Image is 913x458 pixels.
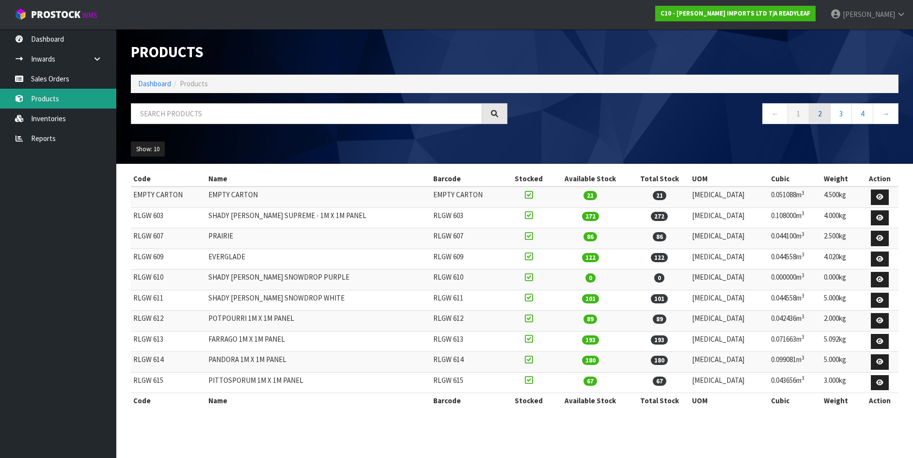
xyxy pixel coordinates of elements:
span: 193 [582,335,599,345]
span: 86 [653,232,666,241]
th: Code [131,393,206,409]
td: RLGW 607 [431,228,506,249]
span: 101 [651,294,668,303]
td: RLGW 614 [431,352,506,373]
td: [MEDICAL_DATA] [690,269,769,290]
th: Total Stock [629,393,689,409]
sup: 3 [802,231,804,237]
td: RLGW 610 [431,269,506,290]
td: POTPOURRI 1M X 1M PANEL [206,311,431,332]
img: cube-alt.png [15,8,27,20]
a: → [873,103,898,124]
span: 21 [653,191,666,200]
td: RLGW 609 [131,249,206,269]
sup: 3 [802,251,804,258]
small: WMS [82,11,97,20]
th: UOM [690,171,769,187]
td: RLGW 613 [431,331,506,352]
th: Stocked [506,393,551,409]
td: SHADY [PERSON_NAME] SUPREME - 1M X 1M PANEL [206,207,431,228]
span: 180 [651,356,668,365]
strong: C10 - [PERSON_NAME] IMPORTS LTD T/A READYLEAF [661,9,810,17]
td: SHADY [PERSON_NAME] SNOWDROP PURPLE [206,269,431,290]
td: [MEDICAL_DATA] [690,372,769,393]
td: FARRAGO 1M X 1M PANEL [206,331,431,352]
span: 86 [583,232,597,241]
td: RLGW 607 [131,228,206,249]
td: [MEDICAL_DATA] [690,311,769,332]
td: EVERGLADE [206,249,431,269]
span: ProStock [31,8,80,21]
td: 0.000kg [821,269,862,290]
span: 193 [651,335,668,345]
td: 0.099081m [769,352,821,373]
sup: 3 [802,210,804,217]
input: Search products [131,103,482,124]
nav: Page navigation [522,103,898,127]
th: Weight [821,171,862,187]
a: 4 [851,103,873,124]
td: [MEDICAL_DATA] [690,249,769,269]
th: Cubic [769,171,821,187]
th: Barcode [431,393,506,409]
th: Available Stock [551,171,629,187]
sup: 3 [802,190,804,196]
td: RLGW 612 [431,311,506,332]
td: 0.071663m [769,331,821,352]
sup: 3 [802,354,804,361]
sup: 3 [802,292,804,299]
th: Barcode [431,171,506,187]
span: 272 [582,212,599,221]
a: 3 [830,103,852,124]
td: PITTOSPORUM 1M X 1M PANEL [206,372,431,393]
td: 3.000kg [821,372,862,393]
th: Cubic [769,393,821,409]
sup: 3 [802,375,804,381]
button: Show: 10 [131,142,165,157]
td: 5.092kg [821,331,862,352]
span: 0 [654,273,664,283]
td: 0.108000m [769,207,821,228]
a: Dashboard [138,79,171,88]
td: 4.020kg [821,249,862,269]
a: 1 [787,103,809,124]
h1: Products [131,44,507,60]
th: Stocked [506,171,551,187]
th: Code [131,171,206,187]
th: Available Stock [551,393,629,409]
td: 0.042436m [769,311,821,332]
span: 67 [583,377,597,386]
td: RLGW 610 [131,269,206,290]
td: RLGW 615 [131,372,206,393]
span: 21 [583,191,597,200]
th: Name [206,171,431,187]
td: PANDORA 1M X 1M PANEL [206,352,431,373]
span: 272 [651,212,668,221]
td: RLGW 614 [131,352,206,373]
td: 0.000000m [769,269,821,290]
td: RLGW 611 [431,290,506,311]
span: 122 [582,253,599,262]
sup: 3 [802,313,804,320]
td: [MEDICAL_DATA] [690,331,769,352]
td: RLGW 603 [131,207,206,228]
sup: 3 [802,333,804,340]
span: 0 [585,273,596,283]
span: 89 [653,315,666,324]
th: Total Stock [629,171,689,187]
th: Weight [821,393,862,409]
td: 0.044558m [769,290,821,311]
td: [MEDICAL_DATA] [690,352,769,373]
td: EMPTY CARTON [131,187,206,207]
td: 4.000kg [821,207,862,228]
th: Action [862,393,898,409]
td: PRAIRIE [206,228,431,249]
td: [MEDICAL_DATA] [690,228,769,249]
td: 0.044558m [769,249,821,269]
span: [PERSON_NAME] [843,10,895,19]
th: Name [206,393,431,409]
td: EMPTY CARTON [431,187,506,207]
span: 180 [582,356,599,365]
td: 0.044100m [769,228,821,249]
span: Products [180,79,208,88]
